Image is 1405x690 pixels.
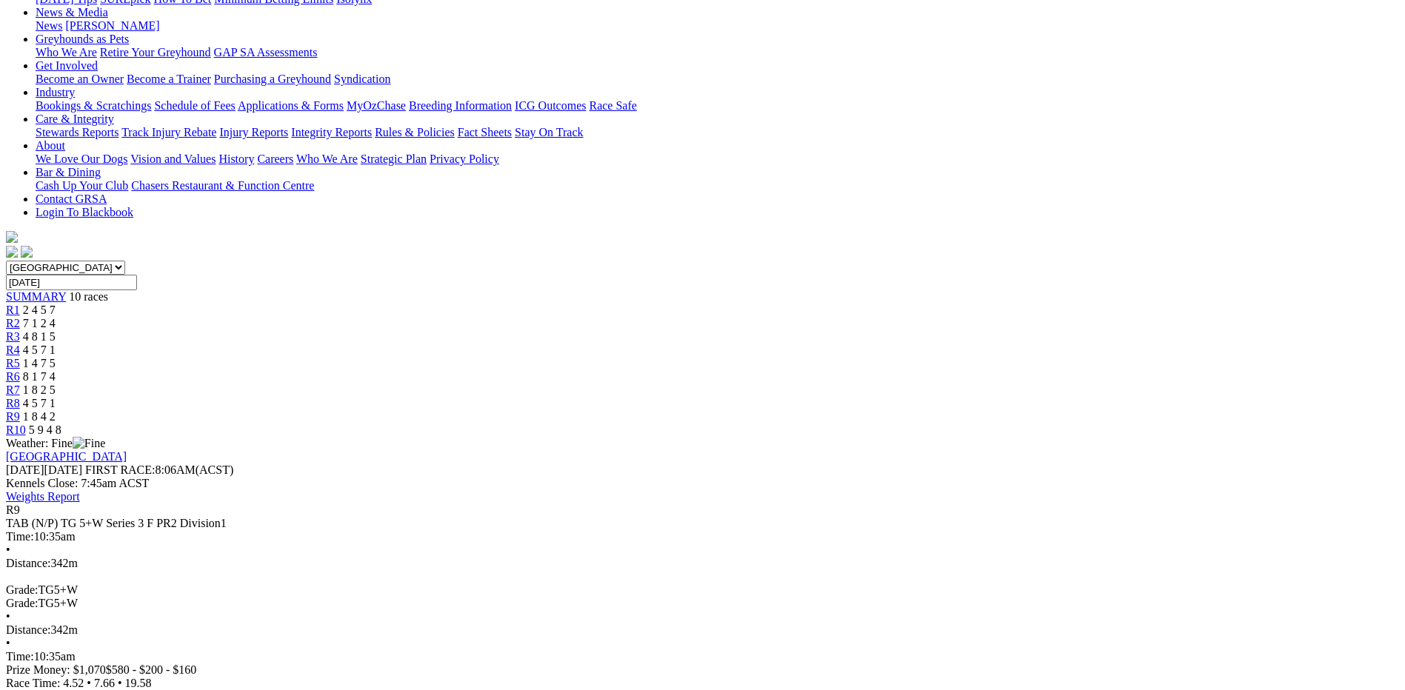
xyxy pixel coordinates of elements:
a: Login To Blackbook [36,206,133,218]
span: 4 5 7 1 [23,397,56,409]
a: Fact Sheets [458,126,512,138]
span: Distance: [6,557,50,569]
span: R6 [6,370,20,383]
span: R5 [6,357,20,369]
div: TG5+W [6,597,1399,610]
a: R9 [6,410,20,423]
a: About [36,139,65,152]
a: Chasers Restaurant & Function Centre [131,179,314,192]
a: Rules & Policies [375,126,455,138]
img: Fine [73,437,105,450]
a: ICG Outcomes [515,99,586,112]
a: Applications & Forms [238,99,344,112]
a: Schedule of Fees [154,99,235,112]
a: Stay On Track [515,126,583,138]
span: 7.66 [94,677,115,689]
div: 10:35am [6,530,1399,543]
span: • [6,543,10,556]
a: We Love Our Dogs [36,153,127,165]
a: SUMMARY [6,290,66,303]
a: Strategic Plan [361,153,427,165]
div: About [36,153,1399,166]
a: Stewards Reports [36,126,119,138]
div: Prize Money: $1,070 [6,663,1399,677]
div: Kennels Close: 7:45am ACST [6,477,1399,490]
span: Time: [6,650,34,663]
div: News & Media [36,19,1399,33]
a: Injury Reports [219,126,288,138]
a: Who We Are [296,153,358,165]
a: R10 [6,423,26,436]
a: Syndication [334,73,390,85]
a: Become a Trainer [127,73,211,85]
div: Greyhounds as Pets [36,46,1399,59]
a: Track Injury Rebate [121,126,216,138]
span: Distance: [6,623,50,636]
span: $580 - $200 - $160 [106,663,197,676]
a: News [36,19,62,32]
a: R8 [6,397,20,409]
img: facebook.svg [6,246,18,258]
span: 4 8 1 5 [23,330,56,343]
a: Care & Integrity [36,113,114,125]
span: R9 [6,503,20,516]
a: Careers [257,153,293,165]
span: 2 4 5 7 [23,304,56,316]
span: [DATE] [6,463,44,476]
span: 1 8 2 5 [23,383,56,396]
a: News & Media [36,6,108,19]
a: Retire Your Greyhound [100,46,211,58]
a: GAP SA Assessments [214,46,318,58]
div: Bar & Dining [36,179,1399,192]
span: 10 races [69,290,108,303]
a: Breeding Information [409,99,512,112]
span: Race Time: [6,677,60,689]
span: Weather: Fine [6,437,105,449]
img: logo-grsa-white.png [6,231,18,243]
span: • [6,610,10,623]
a: R2 [6,317,20,329]
span: 19.58 [125,677,152,689]
a: Cash Up Your Club [36,179,128,192]
img: twitter.svg [21,246,33,258]
div: 342m [6,557,1399,570]
a: Become an Owner [36,73,124,85]
span: 1 4 7 5 [23,357,56,369]
a: Bookings & Scratchings [36,99,151,112]
a: R4 [6,344,20,356]
input: Select date [6,275,137,290]
span: R3 [6,330,20,343]
span: • [87,677,91,689]
div: Industry [36,99,1399,113]
span: Grade: [6,597,39,609]
a: Who We Are [36,46,97,58]
span: 4 5 7 1 [23,344,56,356]
div: TG5+W [6,583,1399,597]
a: Contact GRSA [36,192,107,205]
a: Vision and Values [130,153,216,165]
a: MyOzChase [347,99,406,112]
div: Get Involved [36,73,1399,86]
a: Purchasing a Greyhound [214,73,331,85]
div: Care & Integrity [36,126,1399,139]
a: Integrity Reports [291,126,372,138]
span: 1 8 4 2 [23,410,56,423]
a: R1 [6,304,20,316]
a: [GEOGRAPHIC_DATA] [6,450,127,463]
div: TAB (N/P) TG 5+W Series 3 F PR2 Division1 [6,517,1399,530]
span: 8 1 7 4 [23,370,56,383]
span: 4.52 [63,677,84,689]
div: 10:35am [6,650,1399,663]
a: Weights Report [6,490,80,503]
span: Grade: [6,583,39,596]
a: [PERSON_NAME] [65,19,159,32]
a: R7 [6,383,20,396]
